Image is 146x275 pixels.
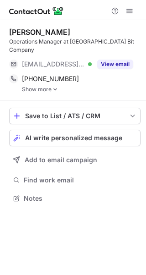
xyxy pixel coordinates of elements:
[22,60,85,68] span: [EMAIL_ADDRESS][DOMAIN_NAME]
[9,130,141,146] button: AI write personalized message
[25,112,125,120] div: Save to List / ATS / CRM
[24,194,137,203] span: Notes
[24,176,137,184] span: Find work email
[52,86,58,93] img: -
[97,60,133,69] button: Reveal Button
[9,174,141,187] button: Find work email
[9,108,141,124] button: save-profile-one-click
[9,152,141,168] button: Add to email campaign
[9,38,141,54] div: Operations Manager at [GEOGRAPHIC_DATA] Bit Company
[9,192,141,205] button: Notes
[25,156,97,164] span: Add to email campaign
[9,5,64,16] img: ContactOut v5.3.10
[22,86,141,93] a: Show more
[9,27,70,37] div: [PERSON_NAME]
[22,75,79,83] span: [PHONE_NUMBER]
[25,134,122,142] span: AI write personalized message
